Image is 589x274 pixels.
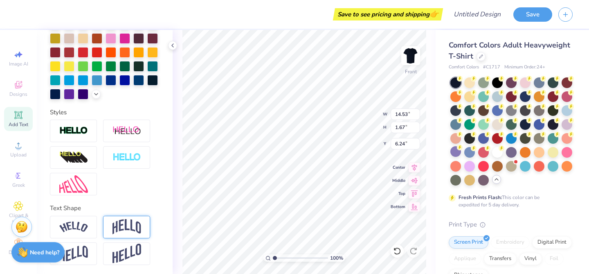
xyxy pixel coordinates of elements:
[391,165,405,170] span: Center
[532,236,572,249] div: Digital Print
[50,204,160,213] div: Text Shape
[459,194,559,208] div: This color can be expedited for 5 day delivery.
[513,7,552,22] button: Save
[12,182,25,188] span: Greek
[391,204,405,210] span: Bottom
[483,64,500,71] span: # C1717
[59,222,88,233] img: Arc
[9,61,28,67] span: Image AI
[402,48,419,64] img: Front
[504,64,545,71] span: Minimum Order: 24 +
[4,212,33,225] span: Clipart & logos
[9,91,27,97] span: Designs
[391,191,405,197] span: Top
[449,236,488,249] div: Screen Print
[50,108,160,117] div: Styles
[112,244,141,264] img: Rise
[112,153,141,162] img: Negative Space
[10,152,27,158] span: Upload
[429,9,438,19] span: 👉
[519,253,542,265] div: Vinyl
[30,249,59,256] strong: Need help?
[544,253,564,265] div: Foil
[59,151,88,164] img: 3d Illusion
[391,178,405,183] span: Middle
[59,246,88,262] img: Flag
[449,40,570,61] span: Comfort Colors Adult Heavyweight T-Shirt
[449,220,573,229] div: Print Type
[447,6,507,23] input: Untitled Design
[112,219,141,235] img: Arch
[405,68,417,75] div: Front
[484,253,517,265] div: Transfers
[491,236,530,249] div: Embroidery
[112,126,141,136] img: Shadow
[9,249,28,256] span: Decorate
[330,254,343,262] span: 100 %
[449,253,481,265] div: Applique
[335,8,441,20] div: Save to see pricing and shipping
[59,126,88,136] img: Stroke
[9,121,28,128] span: Add Text
[449,64,479,71] span: Comfort Colors
[459,194,502,201] strong: Fresh Prints Flash:
[59,175,88,193] img: Free Distort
